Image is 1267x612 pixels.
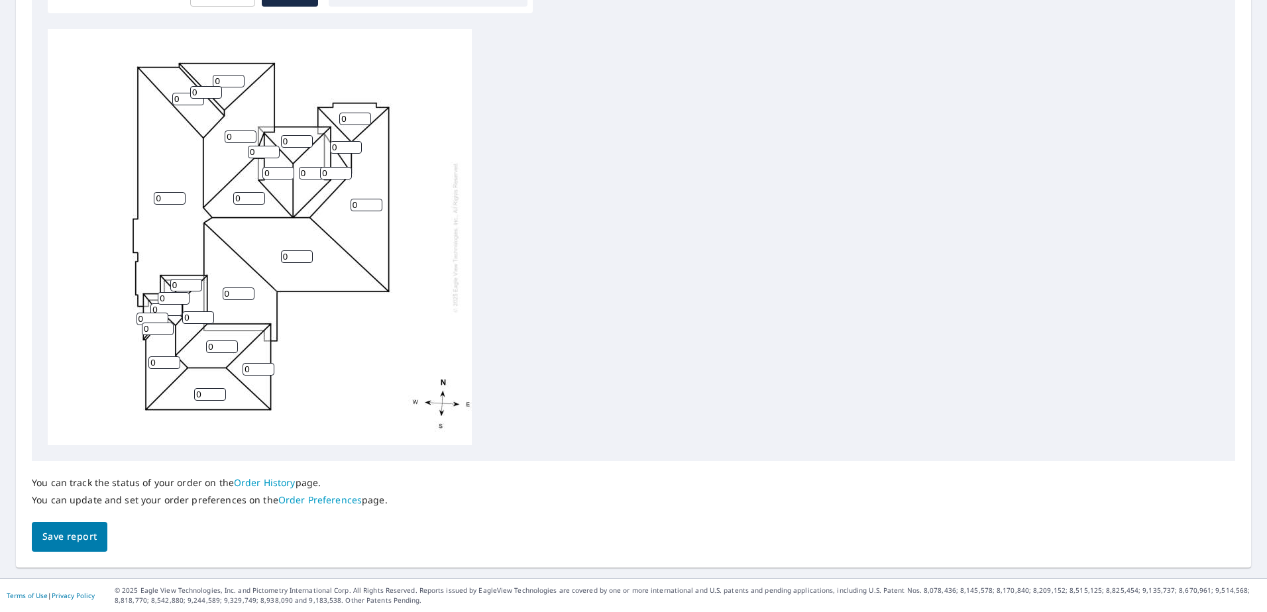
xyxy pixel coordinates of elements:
[115,586,1260,605] p: © 2025 Eagle View Technologies, Inc. and Pictometry International Corp. All Rights Reserved. Repo...
[32,477,388,489] p: You can track the status of your order on the page.
[234,476,296,489] a: Order History
[32,494,388,506] p: You can update and set your order preferences on the page.
[32,522,107,552] button: Save report
[52,591,95,600] a: Privacy Policy
[278,493,362,506] a: Order Preferences
[7,591,95,599] p: |
[7,591,48,600] a: Terms of Use
[42,529,97,545] span: Save report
